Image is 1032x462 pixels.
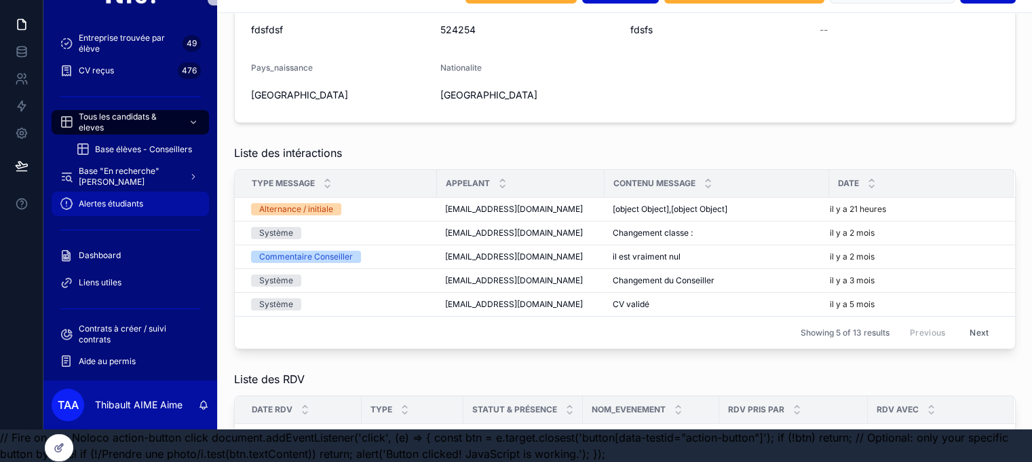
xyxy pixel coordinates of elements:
[613,178,695,189] span: Contenu message
[440,63,482,73] span: Nationalite
[445,251,583,262] span: [EMAIL_ADDRESS][DOMAIN_NAME]
[801,327,890,338] span: Showing 5 of 13 results
[52,270,209,295] a: Liens utiles
[446,178,490,189] span: Appelant
[52,192,209,216] a: Alertes étudiants
[252,404,292,415] span: Date RDV
[445,299,583,310] span: [EMAIL_ADDRESS][DOMAIN_NAME]
[183,35,201,52] div: 49
[259,227,293,239] div: Système
[79,250,121,261] span: Dashboard
[613,204,727,215] span: [object Object],[object Object]
[79,111,178,133] span: Tous les candidats & eleves
[613,228,693,238] span: Changement classe :
[79,33,177,54] span: Entreprise trouvée par élève
[52,243,209,268] a: Dashboard
[234,371,305,387] span: Liste des RDV
[252,178,315,189] span: Type message
[79,277,121,288] span: Liens utiles
[259,251,353,263] div: Commentaire Conseiller
[613,275,714,286] span: Changement du Conseiller
[58,397,79,413] span: TAA
[79,323,195,345] span: Contrats à créer / suivi contrats
[79,166,178,188] span: Base "En recherche" [PERSON_NAME]
[830,275,875,286] p: il y a 3 mois
[445,228,583,238] span: [EMAIL_ADDRESS][DOMAIN_NAME]
[251,23,430,37] span: fdsfdsf
[79,65,114,76] span: CV reçus
[52,164,209,189] a: Base "En recherche" [PERSON_NAME]
[613,299,649,310] span: CV validé
[592,404,666,415] span: Nom_evenement
[877,404,919,415] span: RDV avec
[251,63,313,73] span: Pays_naissance
[960,322,998,343] button: Next
[440,88,619,102] span: [GEOGRAPHIC_DATA]
[440,23,619,37] span: 524254
[178,63,201,79] div: 476
[79,356,136,367] span: Aide au permis
[370,404,392,415] span: Type
[79,198,143,209] span: Alertes étudiants
[259,298,293,310] div: Système
[259,274,293,287] div: Système
[630,23,809,37] span: fdsfs
[830,228,875,238] p: il y a 2 mois
[838,178,859,189] span: Date
[251,88,430,102] span: [GEOGRAPHIC_DATA]
[68,137,209,162] a: Base élèves - Conseillers
[820,23,828,37] span: --
[52,110,209,135] a: Tous les candidats & eleves
[472,404,557,415] span: Statut & présence
[95,144,192,155] span: Base élèves - Conseillers
[613,251,681,262] span: il est vraiment nul
[52,322,209,346] a: Contrats à créer / suivi contrats
[95,398,183,412] p: Thibault AIME Aime
[728,404,784,415] span: RDV pris par
[52,58,209,83] a: CV reçus476
[830,204,886,215] p: il y a 21 heures
[43,22,217,380] div: scrollable content
[234,145,342,161] span: Liste des intéractions
[52,31,209,56] a: Entreprise trouvée par élève49
[830,251,875,262] p: il y a 2 mois
[445,275,583,286] span: [EMAIL_ADDRESS][DOMAIN_NAME]
[52,349,209,374] a: Aide au permis
[445,204,583,215] span: [EMAIL_ADDRESS][DOMAIN_NAME]
[830,299,875,310] p: il y a 5 mois
[259,203,333,215] div: Alternance / initiale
